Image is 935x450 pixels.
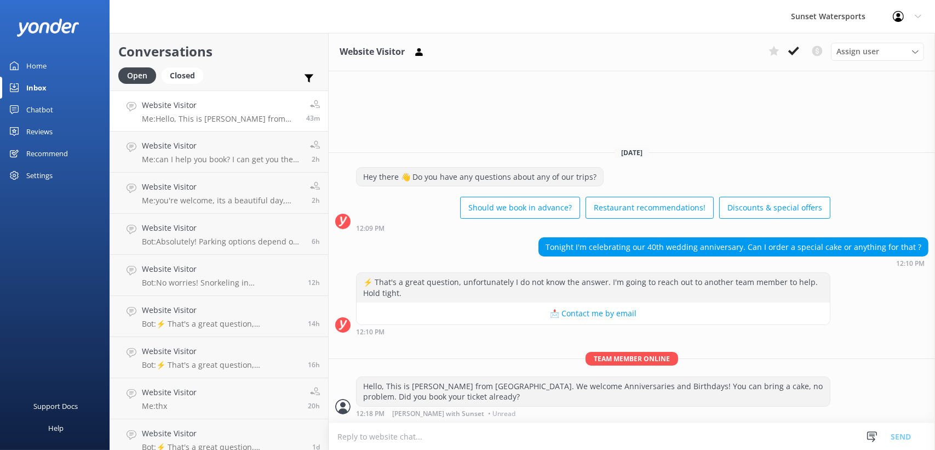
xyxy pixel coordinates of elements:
[16,19,79,37] img: yonder-white-logo.png
[142,155,302,164] p: Me: can I help you book? I can get you the best rate... which day are you thinking of going and h...
[615,148,649,157] span: [DATE]
[110,337,328,378] a: Website VisitorBot:⚡ That's a great question, unfortunately I do not know the answer. I'm going t...
[356,411,385,417] strong: 12:18 PM
[110,173,328,214] a: Website VisitorMe:you're welcome, its a beautiful day, should be nice this evening!2h
[142,304,300,316] h4: Website Visitor
[142,140,302,152] h4: Website Visitor
[488,411,515,417] span: • Unread
[312,196,320,205] span: Sep 21 2025 09:15am (UTC -05:00) America/Cancun
[586,352,678,366] span: Team member online
[26,55,47,77] div: Home
[118,69,162,81] a: Open
[118,67,156,84] div: Open
[719,197,830,219] button: Discounts & special offers
[26,143,68,164] div: Recommend
[142,319,300,329] p: Bot: ⚡ That's a great question, unfortunately I do not know the answer. I'm going to reach out to...
[308,278,320,287] span: Sep 20 2025 11:26pm (UTC -05:00) America/Cancun
[142,345,300,357] h4: Website Visitor
[26,99,53,121] div: Chatbot
[896,260,925,267] strong: 12:10 PM
[110,132,328,173] a: Website VisitorMe:can I help you book? I can get you the best rate... which day are you thinking ...
[460,197,580,219] button: Should we book in advance?
[836,45,879,58] span: Assign user
[356,409,830,417] div: Sep 21 2025 11:18am (UTC -05:00) America/Cancun
[162,67,203,84] div: Closed
[306,113,320,123] span: Sep 21 2025 11:18am (UTC -05:00) America/Cancun
[142,99,298,111] h4: Website Visitor
[26,121,53,143] div: Reviews
[110,255,328,296] a: Website VisitorBot:No worries! Snorkeling in [GEOGRAPHIC_DATA] is beginner-friendly, and our tour...
[142,386,197,398] h4: Website Visitor
[26,164,53,186] div: Settings
[110,378,328,419] a: Website VisitorMe:thx20h
[308,319,320,328] span: Sep 20 2025 09:55pm (UTC -05:00) America/Cancun
[357,303,830,324] button: 📩 Contact me by email
[110,90,328,132] a: Website VisitorMe:Hello, This is [PERSON_NAME] from [GEOGRAPHIC_DATA]. We welcome Anniversaries a...
[356,224,830,232] div: Sep 21 2025 11:09am (UTC -05:00) America/Cancun
[831,43,924,60] div: Assign User
[356,328,830,335] div: Sep 21 2025 11:10am (UTC -05:00) America/Cancun
[357,377,830,406] div: Hello, This is [PERSON_NAME] from [GEOGRAPHIC_DATA]. We welcome Anniversaries and Birthdays! You ...
[308,401,320,411] span: Sep 20 2025 04:01pm (UTC -05:00) America/Cancun
[142,196,302,206] p: Me: you're welcome, its a beautiful day, should be nice this evening!
[48,417,64,439] div: Help
[142,237,303,247] p: Bot: Absolutely! Parking options depend on where your tour departs from. For [STREET_ADDRESS][PER...
[142,222,303,234] h4: Website Visitor
[356,225,385,232] strong: 12:09 PM
[312,237,320,246] span: Sep 21 2025 05:06am (UTC -05:00) America/Cancun
[118,41,320,62] h2: Conversations
[110,214,328,255] a: Website VisitorBot:Absolutely! Parking options depend on where your tour departs from. For [STREE...
[142,114,298,124] p: Me: Hello, This is [PERSON_NAME] from [GEOGRAPHIC_DATA]. We welcome Anniversaries and Birthdays! ...
[142,278,300,288] p: Bot: No worries! Snorkeling in [GEOGRAPHIC_DATA] is beginner-friendly, and our tours offer snorke...
[340,45,405,59] h3: Website Visitor
[539,238,928,257] div: Tonight I'm celebrating our 40th wedding anniversary. Can I order a special cake or anything for ...
[142,360,300,370] p: Bot: ⚡ That's a great question, unfortunately I do not know the answer. I'm going to reach out to...
[308,360,320,369] span: Sep 20 2025 07:43pm (UTC -05:00) America/Cancun
[162,69,209,81] a: Closed
[34,395,78,417] div: Support Docs
[26,77,47,99] div: Inbox
[142,428,304,440] h4: Website Visitor
[538,259,928,267] div: Sep 21 2025 11:10am (UTC -05:00) America/Cancun
[586,197,714,219] button: Restaurant recommendations!
[312,155,320,164] span: Sep 21 2025 09:35am (UTC -05:00) America/Cancun
[142,401,197,411] p: Me: thx
[142,263,300,275] h4: Website Visitor
[110,296,328,337] a: Website VisitorBot:⚡ That's a great question, unfortunately I do not know the answer. I'm going t...
[357,168,603,186] div: Hey there 👋 Do you have any questions about any of our trips?
[357,273,830,302] div: ⚡ That's a great question, unfortunately I do not know the answer. I'm going to reach out to anot...
[142,181,302,193] h4: Website Visitor
[356,329,385,335] strong: 12:10 PM
[392,411,484,417] span: [PERSON_NAME] with Sunset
